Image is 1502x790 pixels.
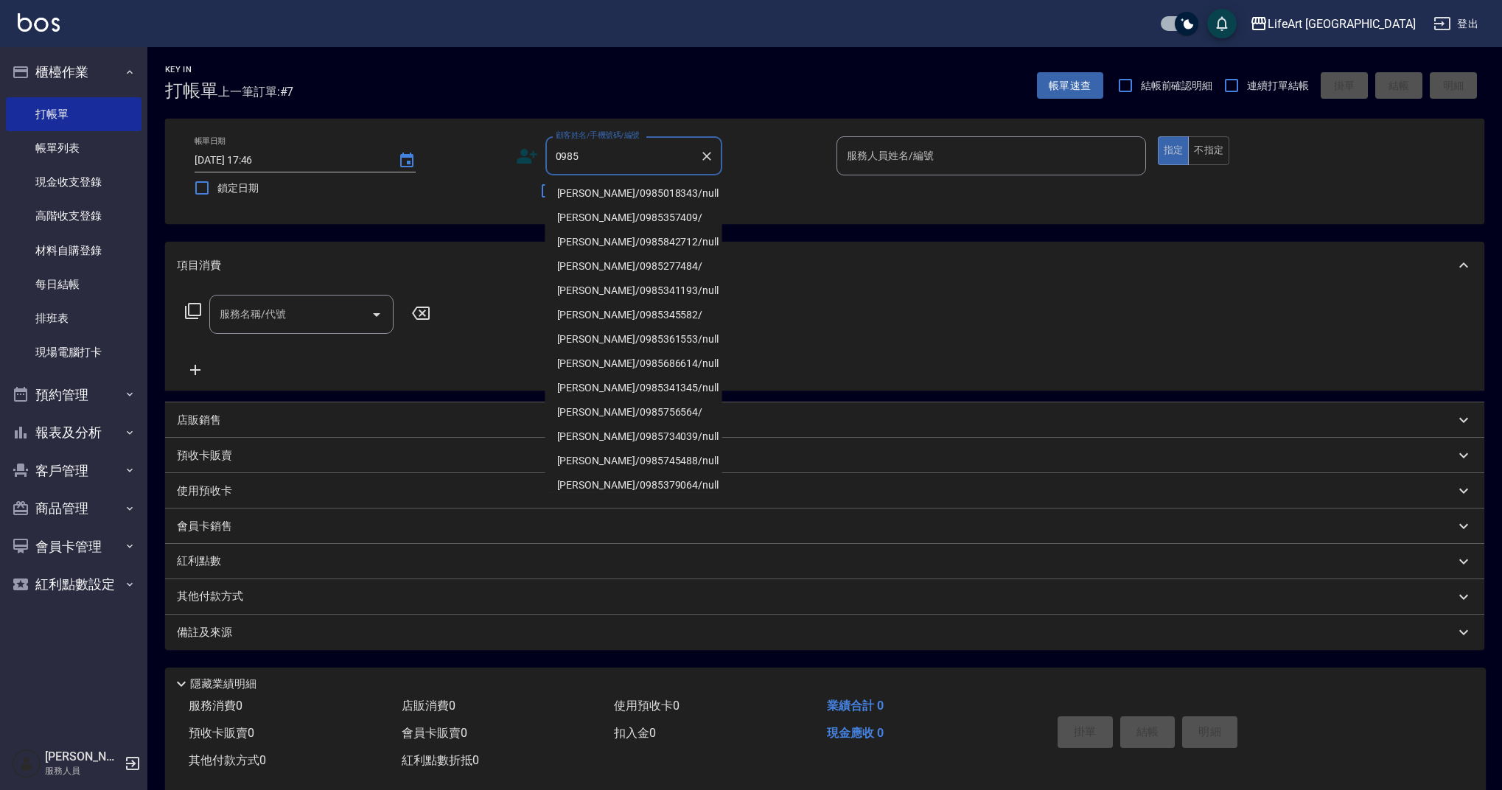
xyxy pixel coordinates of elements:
span: 紅利點數折抵 0 [402,753,479,767]
span: 預收卡販賣 0 [189,726,254,740]
p: 預收卡販賣 [177,448,232,464]
button: Clear [696,146,717,167]
li: [PERSON_NAME]/0985018343/null [545,181,722,206]
button: 商品管理 [6,489,142,528]
label: 帳單日期 [195,136,226,147]
button: Choose date, selected date is 2025-10-06 [389,143,425,178]
h5: [PERSON_NAME] [45,749,120,764]
li: [PERSON_NAME]/0985756564/ [545,400,722,424]
label: 顧客姓名/手機號碼/編號 [556,130,640,141]
span: 鎖定日期 [217,181,259,196]
input: YYYY/MM/DD hh:mm [195,148,383,172]
p: 店販銷售 [177,413,221,428]
li: [PERSON_NAME]/0985734039/null [545,424,722,449]
button: 會員卡管理 [6,528,142,566]
button: 指定 [1158,136,1190,165]
a: 帳單列表 [6,131,142,165]
a: 材料自購登錄 [6,234,142,268]
button: save [1207,9,1237,38]
li: [PERSON_NAME]/0985345582/ [545,303,722,327]
span: 使用預收卡 0 [614,699,680,713]
a: 排班表 [6,301,142,335]
img: Logo [18,13,60,32]
span: 現金應收 0 [827,726,884,740]
li: [PERSON_NAME]/0985842712/null [545,230,722,254]
li: [PERSON_NAME]/0985341193/null [545,279,722,303]
span: 上一筆訂單:#7 [218,83,294,101]
button: 客戶管理 [6,452,142,490]
img: Person [12,749,41,778]
button: 櫃檯作業 [6,53,142,91]
a: 現金收支登錄 [6,165,142,199]
h2: Key In [165,65,218,74]
span: 連續打單結帳 [1247,78,1309,94]
li: [PERSON_NAME]/0985357409/ [545,206,722,230]
div: 使用預收卡 [165,473,1484,508]
h3: 打帳單 [165,80,218,101]
div: 紅利點數 [165,544,1484,579]
button: 登出 [1428,10,1484,38]
li: [PERSON_NAME]/0985361553/null [545,327,722,352]
a: 打帳單 [6,97,142,131]
button: 報表及分析 [6,413,142,452]
span: 其他付款方式 0 [189,753,266,767]
button: 紅利點數設定 [6,565,142,604]
button: 預約管理 [6,376,142,414]
div: 店販銷售 [165,402,1484,438]
p: 隱藏業績明細 [190,677,256,692]
li: [PERSON_NAME]/0985379064/null [545,473,722,497]
span: 業績合計 0 [827,699,884,713]
p: 會員卡銷售 [177,519,232,534]
span: 扣入金 0 [614,726,656,740]
div: 項目消費 [165,242,1484,289]
button: Open [365,303,388,326]
p: 使用預收卡 [177,483,232,499]
a: 每日結帳 [6,268,142,301]
p: 服務人員 [45,764,120,777]
div: 備註及來源 [165,615,1484,650]
button: 不指定 [1188,136,1229,165]
span: 服務消費 0 [189,699,242,713]
div: 其他付款方式 [165,579,1484,615]
button: 帳單速查 [1037,72,1103,99]
p: 其他付款方式 [177,589,251,605]
span: 結帳前確認明細 [1141,78,1213,94]
li: [PERSON_NAME]/0985686614/null [545,352,722,376]
div: LifeArt [GEOGRAPHIC_DATA] [1268,15,1416,33]
li: [PERSON_NAME]/0985277484/ [545,254,722,279]
p: 紅利點數 [177,553,228,570]
span: 店販消費 0 [402,699,455,713]
p: 備註及來源 [177,625,232,640]
li: [PERSON_NAME]/0985745488/null [545,449,722,473]
div: 預收卡販賣 [165,438,1484,473]
a: 現場電腦打卡 [6,335,142,369]
button: LifeArt [GEOGRAPHIC_DATA] [1244,9,1422,39]
a: 高階收支登錄 [6,199,142,233]
p: 項目消費 [177,258,221,273]
div: 會員卡銷售 [165,508,1484,544]
li: [PERSON_NAME]/0985341345/null [545,376,722,400]
span: 會員卡販賣 0 [402,726,467,740]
